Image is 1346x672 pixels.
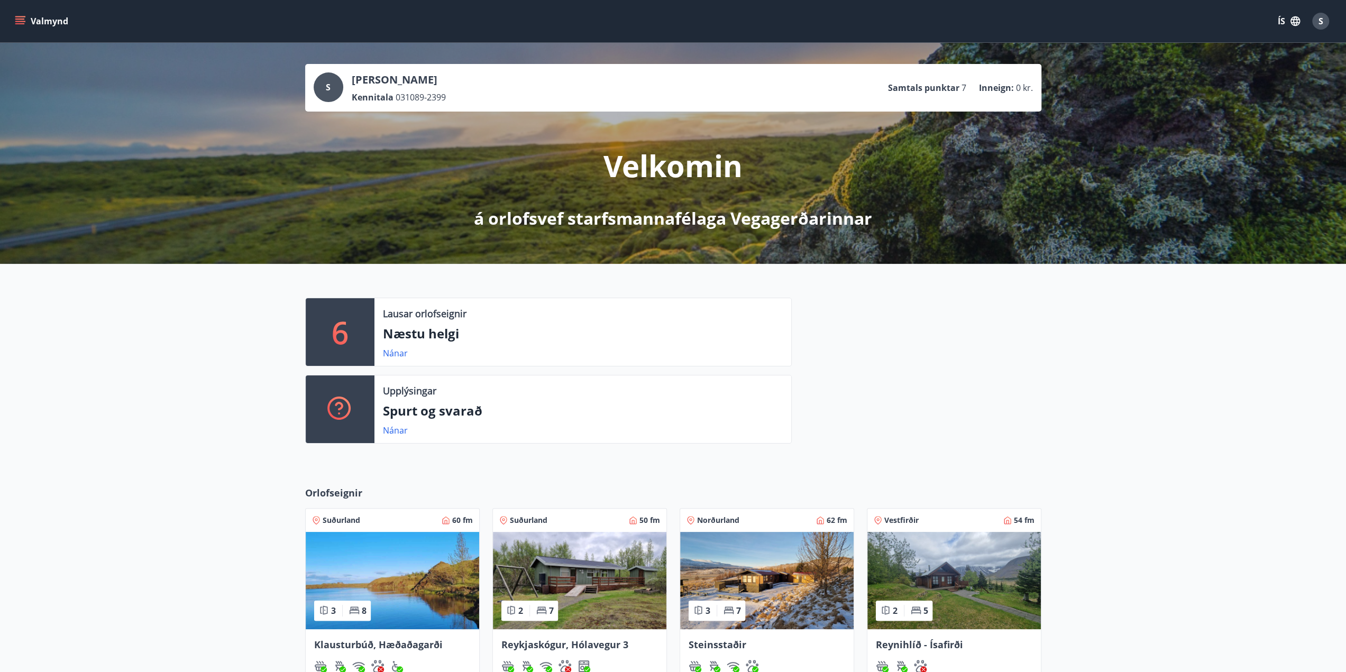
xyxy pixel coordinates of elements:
[306,532,479,629] img: Paella dish
[352,91,393,103] p: Kennitala
[331,605,336,616] span: 3
[383,307,466,320] p: Lausar orlofseignir
[452,515,473,526] span: 60 fm
[362,605,367,616] span: 8
[383,325,783,343] p: Næstu helgi
[474,207,872,230] p: á orlofsvef starfsmannafélaga Vegagerðarinnar
[689,638,746,651] span: Steinsstaðir
[323,515,360,526] span: Suðurland
[888,82,959,94] p: Samtals punktar
[383,384,436,398] p: Upplýsingar
[493,532,666,629] img: Paella dish
[923,605,928,616] span: 5
[13,12,72,31] button: menu
[1308,8,1333,34] button: S
[305,486,362,500] span: Orlofseignir
[884,515,919,526] span: Vestfirðir
[1014,515,1034,526] span: 54 fm
[383,347,408,359] a: Nánar
[510,515,547,526] span: Suðurland
[706,605,710,616] span: 3
[697,515,739,526] span: Norðurland
[396,91,446,103] span: 031089-2399
[383,425,408,436] a: Nánar
[352,72,446,87] p: [PERSON_NAME]
[383,402,783,420] p: Spurt og svarað
[314,638,443,651] span: Klausturbúð, Hæðaðagarði
[867,532,1041,629] img: Paella dish
[876,638,963,651] span: Reynihlíð - Ísafirði
[603,145,743,186] p: Velkomin
[1272,12,1306,31] button: ÍS
[326,81,331,93] span: S
[680,532,854,629] img: Paella dish
[1318,15,1323,27] span: S
[893,605,898,616] span: 2
[639,515,660,526] span: 50 fm
[827,515,847,526] span: 62 fm
[979,82,1014,94] p: Inneign :
[549,605,554,616] span: 7
[962,82,966,94] span: 7
[1016,82,1033,94] span: 0 kr.
[518,605,523,616] span: 2
[736,605,741,616] span: 7
[332,312,349,352] p: 6
[501,638,628,651] span: Reykjaskógur, Hólavegur 3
